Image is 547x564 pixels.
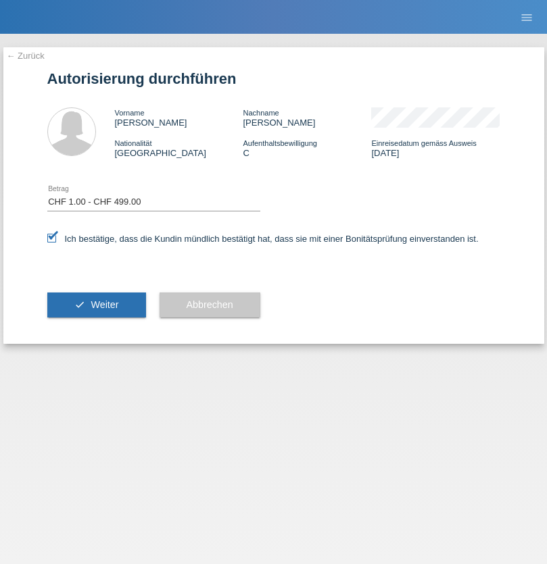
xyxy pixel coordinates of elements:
[520,11,533,24] i: menu
[115,107,243,128] div: [PERSON_NAME]
[371,139,476,147] span: Einreisedatum gemäss Ausweis
[187,299,233,310] span: Abbrechen
[47,292,146,318] button: check Weiter
[513,13,540,21] a: menu
[243,109,279,117] span: Nachname
[160,292,260,318] button: Abbrechen
[91,299,118,310] span: Weiter
[115,109,145,117] span: Vorname
[115,139,152,147] span: Nationalität
[371,138,500,158] div: [DATE]
[74,299,85,310] i: check
[115,138,243,158] div: [GEOGRAPHIC_DATA]
[243,138,371,158] div: C
[47,70,500,87] h1: Autorisierung durchführen
[47,234,479,244] label: Ich bestätige, dass die Kundin mündlich bestätigt hat, dass sie mit einer Bonitätsprüfung einvers...
[243,107,371,128] div: [PERSON_NAME]
[7,51,45,61] a: ← Zurück
[243,139,316,147] span: Aufenthaltsbewilligung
